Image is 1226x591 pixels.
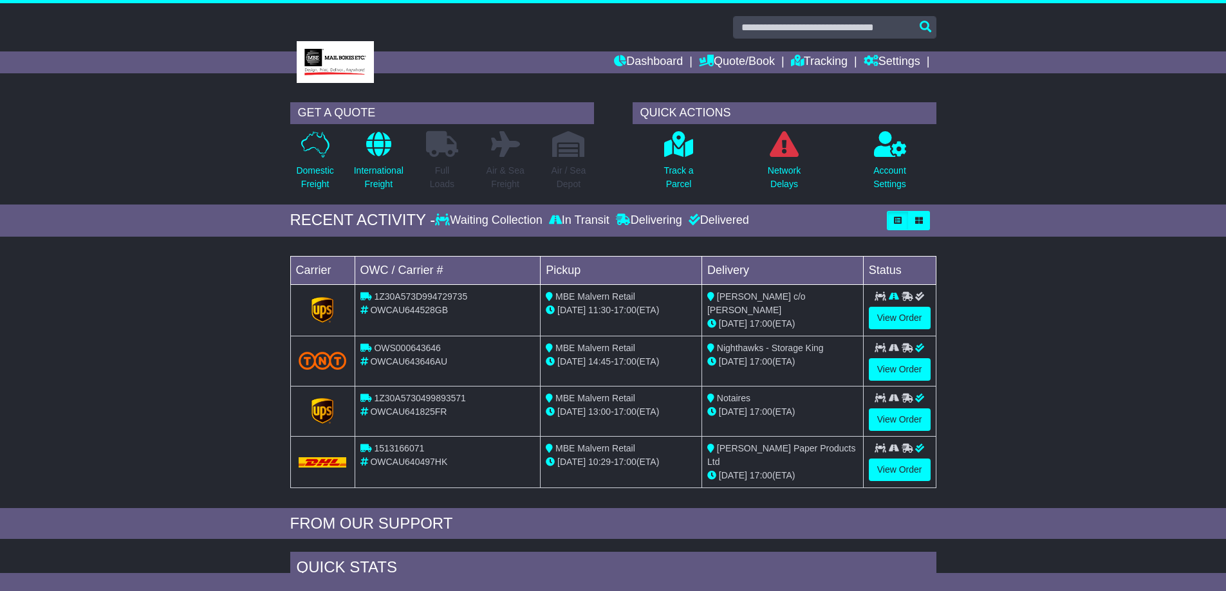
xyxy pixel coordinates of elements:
div: GET A QUOTE [290,102,594,124]
td: Pickup [541,256,702,284]
div: - (ETA) [546,455,696,469]
div: In Transit [546,214,613,228]
span: 1Z30A573D994729735 [374,291,467,302]
td: OWC / Carrier # [355,256,541,284]
div: (ETA) [707,469,858,482]
div: Delivering [613,214,685,228]
a: AccountSettings [873,131,907,198]
div: (ETA) [707,355,858,368]
div: - (ETA) [546,355,696,368]
span: [DATE] [719,356,747,367]
a: Track aParcel [663,131,694,198]
p: Track a Parcel [664,164,693,191]
img: GetCarrierServiceLogo [311,297,333,323]
span: 11:30 [588,305,611,315]
p: Air & Sea Freight [487,164,525,191]
span: 1513166071 [374,443,424,453]
div: - (ETA) [546,304,696,317]
td: Carrier [290,256,355,284]
img: GetCarrierServiceLogo [311,398,333,424]
span: OWS000643646 [374,343,441,353]
div: FROM OUR SUPPORT [290,514,936,533]
a: Tracking [791,51,848,73]
span: 10:29 [588,457,611,467]
span: MBE Malvern Retail [555,393,635,403]
p: International Freight [354,164,404,191]
a: DomesticFreight [295,131,334,198]
a: View Order [869,307,931,329]
a: NetworkDelays [767,131,801,198]
span: OWCAU641825FR [370,406,447,417]
span: Nighthawks - Storage King [717,343,824,353]
span: 17:00 [614,406,636,417]
img: TNT_Domestic.png [299,352,347,369]
span: [DATE] [557,406,586,417]
span: [PERSON_NAME] c/o [PERSON_NAME] [707,291,806,315]
span: 17:00 [750,318,772,329]
span: [DATE] [557,457,586,467]
img: MBE Malvern [297,41,374,83]
span: [DATE] [719,406,747,417]
span: 17:00 [750,406,772,417]
div: QUICK ACTIONS [633,102,936,124]
span: 14:45 [588,356,611,367]
div: (ETA) [707,405,858,419]
span: [DATE] [719,318,747,329]
span: 17:00 [750,356,772,367]
a: Dashboard [614,51,683,73]
span: MBE Malvern Retail [555,443,635,453]
p: Account Settings [873,164,906,191]
div: - (ETA) [546,405,696,419]
a: Settings [864,51,920,73]
span: [PERSON_NAME] Paper Products Ltd [707,443,855,467]
img: DHL.png [299,457,347,468]
span: 1Z30A5730499893571 [374,393,465,403]
span: 17:00 [614,305,636,315]
div: Delivered [685,214,749,228]
p: Full Loads [426,164,458,191]
div: RECENT ACTIVITY - [290,211,436,230]
a: View Order [869,358,931,381]
span: OWCAU644528GB [370,305,448,315]
span: 13:00 [588,406,611,417]
div: Quick Stats [290,552,936,586]
td: Status [863,256,936,284]
span: 17:00 [614,356,636,367]
span: 17:00 [750,470,772,480]
span: [DATE] [557,356,586,367]
p: Network Delays [768,164,801,191]
span: MBE Malvern Retail [555,291,635,302]
p: Air / Sea Depot [552,164,586,191]
span: OWCAU643646AU [370,356,447,367]
td: Delivery [701,256,863,284]
a: Quote/Book [699,51,775,73]
div: (ETA) [707,317,858,331]
p: Domestic Freight [296,164,333,191]
span: OWCAU640497HK [370,457,447,467]
a: View Order [869,408,931,431]
span: 17:00 [614,457,636,467]
span: MBE Malvern Retail [555,343,635,353]
a: InternationalFreight [353,131,404,198]
span: [DATE] [557,305,586,315]
div: Waiting Collection [435,214,545,228]
span: [DATE] [719,470,747,480]
a: View Order [869,459,931,481]
span: Notaires [717,393,750,403]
